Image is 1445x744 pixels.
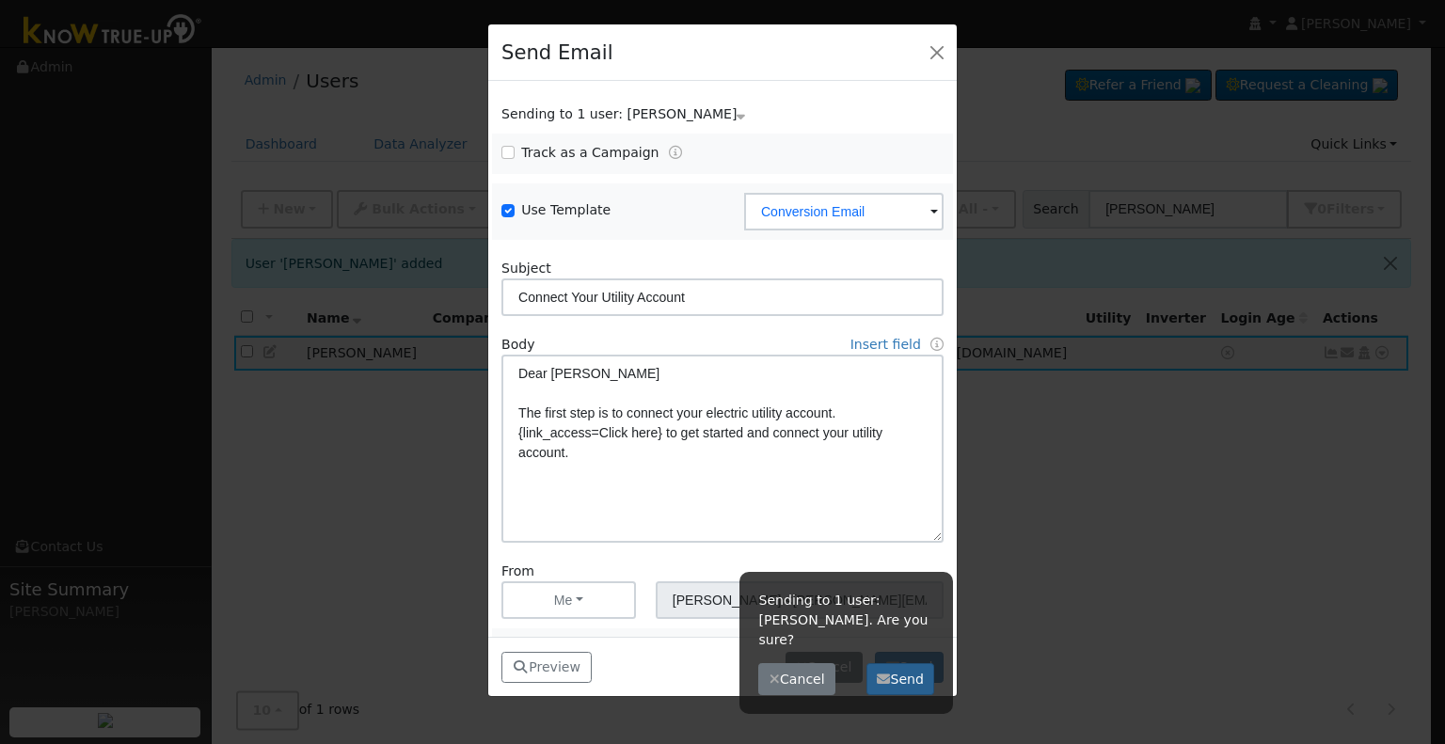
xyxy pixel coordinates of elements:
[501,259,551,278] label: Subject
[501,146,515,159] input: Track as a Campaign
[501,652,592,684] button: Preview
[850,337,921,352] a: Insert field
[501,38,612,68] h4: Send Email
[501,335,535,355] label: Body
[866,663,935,695] button: Send
[521,200,611,220] label: Use Template
[758,591,934,650] p: Sending to 1 user: [PERSON_NAME]. Are you sure?
[930,337,944,352] a: Fields
[492,104,954,124] div: Show users
[669,145,682,160] a: Tracking Campaigns
[501,581,636,619] button: Me
[501,204,515,217] input: Use Template
[758,663,835,695] button: Cancel
[521,143,659,163] label: Track as a Campaign
[501,562,534,581] label: From
[744,193,944,230] input: Select a Template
